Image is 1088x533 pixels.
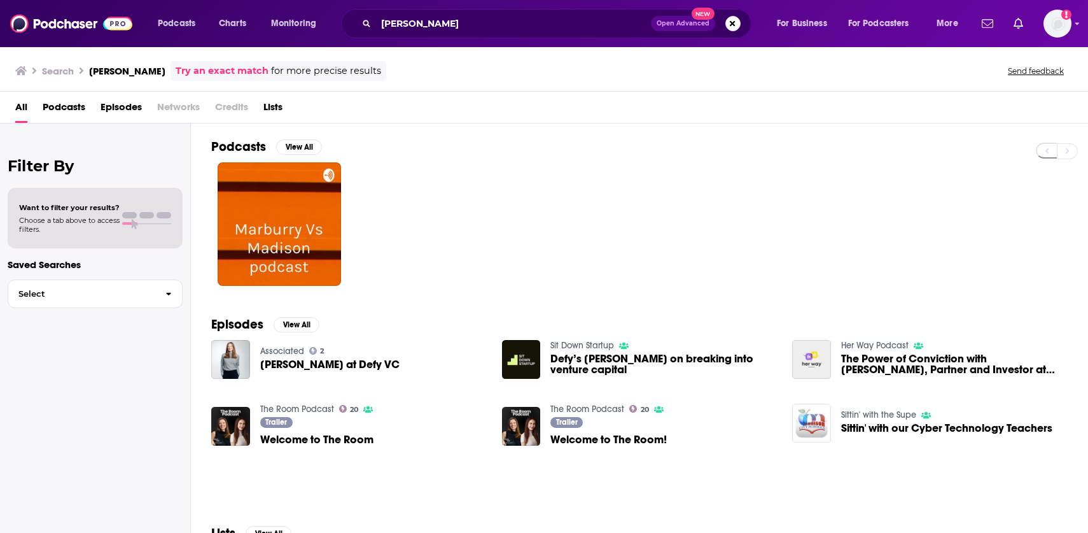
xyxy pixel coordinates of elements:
span: New [692,8,715,20]
input: Search podcasts, credits, & more... [376,13,651,34]
a: 20 [339,405,359,413]
h3: Search [42,65,74,77]
span: Open Advanced [657,20,709,27]
span: Monitoring [271,15,316,32]
span: Logged in as inkhouseNYC [1043,10,1071,38]
h2: Episodes [211,316,263,332]
h2: Podcasts [211,139,266,155]
span: For Podcasters [848,15,909,32]
a: The Power of Conviction with Madison McIlwain, Partner and Investor at Defy.VC [841,353,1068,375]
span: Trailer [556,418,578,426]
button: Open AdvancedNew [651,16,715,31]
span: [PERSON_NAME] at Defy VC [260,359,400,370]
a: Associated [260,346,304,357]
span: The Power of Conviction with [PERSON_NAME], Partner and Investor at [DOMAIN_NAME] [841,353,1068,375]
img: Welcome to The Room! [502,407,541,446]
span: for more precise results [271,64,381,78]
span: 20 [350,407,358,413]
img: Welcome to The Room [211,407,250,446]
a: All [15,97,27,123]
span: Charts [219,15,246,32]
button: open menu [928,13,974,34]
span: Want to filter your results? [19,203,120,212]
img: Defy’s Madison McIlwain on breaking into venture capital [502,340,541,379]
a: EpisodesView All [211,316,319,332]
a: Sittin' with the Supe [841,409,916,420]
img: Madison McIlwain at Defy VC [211,340,250,379]
span: 20 [641,407,649,413]
a: Sit Down Startup [550,340,614,351]
div: Search podcasts, credits, & more... [353,9,764,38]
button: Show profile menu [1043,10,1071,38]
a: The Room Podcast [550,404,624,415]
button: open menu [149,13,212,34]
a: The Room Podcast [260,404,334,415]
a: Lists [263,97,282,123]
a: Podcasts [43,97,85,123]
span: Trailer [265,418,287,426]
p: Saved Searches [8,259,183,271]
button: Send feedback [1004,66,1068,76]
img: User Profile [1043,10,1071,38]
a: Defy’s Madison McIlwain on breaking into venture capital [550,353,777,375]
img: Sittin' with our Cyber Technology Teachers [792,404,831,443]
span: Defy’s [PERSON_NAME] on breaking into venture capital [550,353,777,375]
button: View All [274,317,319,332]
button: open menu [768,13,843,34]
a: Her Way Podcast [841,340,909,351]
button: Select [8,280,183,308]
a: Welcome to The Room! [550,434,667,445]
a: 20 [629,405,649,413]
a: 2 [309,347,324,355]
a: Try an exact match [176,64,269,78]
span: Select [8,290,155,298]
span: Networks [157,97,200,123]
a: Episodes [101,97,142,123]
img: Podchaser - Follow, Share and Rate Podcasts [10,11,132,36]
span: For Business [777,15,827,32]
button: open menu [262,13,333,34]
h3: [PERSON_NAME] [89,65,165,77]
h2: Filter By [8,157,183,175]
a: Welcome to The Room [260,434,373,445]
a: Charts [211,13,254,34]
button: View All [276,139,322,155]
svg: Add a profile image [1061,10,1071,20]
span: Podcasts [158,15,195,32]
a: Show notifications dropdown [1008,13,1028,34]
img: The Power of Conviction with Madison McIlwain, Partner and Investor at Defy.VC [792,340,831,379]
button: open menu [840,13,928,34]
a: Madison McIlwain at Defy VC [260,359,400,370]
a: PodcastsView All [211,139,322,155]
span: Credits [215,97,248,123]
span: 2 [320,348,324,354]
a: Sittin' with our Cyber Technology Teachers [841,423,1052,434]
span: Choose a tab above to access filters. [19,216,120,234]
span: More [937,15,958,32]
a: Show notifications dropdown [977,13,998,34]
